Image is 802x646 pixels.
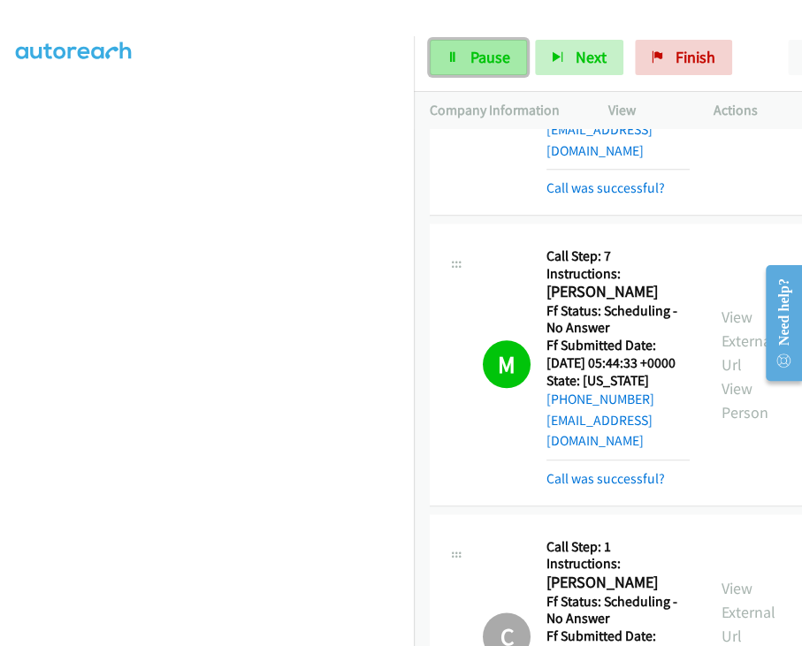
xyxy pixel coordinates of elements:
span: Finish [676,47,715,67]
a: [EMAIL_ADDRESS][DOMAIN_NAME] [546,412,653,450]
a: View External Url [722,578,775,646]
h5: Call Step: 7 [546,247,690,265]
h5: Instructions: [546,555,690,573]
a: Call was successful? [546,470,665,487]
a: [PHONE_NUMBER] [546,391,654,407]
a: Pause [430,40,527,75]
span: Pause [470,47,510,67]
h5: Ff Status: Scheduling - No Answer [546,593,690,627]
h2: [PERSON_NAME] [546,573,667,593]
a: [EMAIL_ADDRESS][DOMAIN_NAME] [546,121,653,159]
iframe: Resource Center [752,253,802,393]
p: View [608,100,682,121]
span: Next [576,47,607,67]
a: Call was successful? [546,179,665,196]
h5: Ff Status: Scheduling - No Answer [546,302,690,337]
button: Next [535,40,623,75]
h2: [PERSON_NAME] [546,282,667,302]
a: View Person [722,378,768,422]
h5: Call Step: 1 [546,538,690,556]
p: Company Information [430,100,577,121]
a: Finish [635,40,732,75]
p: Actions [713,100,786,121]
a: View External Url [722,307,775,375]
h5: State: [US_STATE] [546,372,690,390]
h5: Instructions: [546,265,690,283]
h5: Ff Submitted Date: [DATE] 05:44:33 +0000 [546,337,690,371]
h1: M [483,340,531,388]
